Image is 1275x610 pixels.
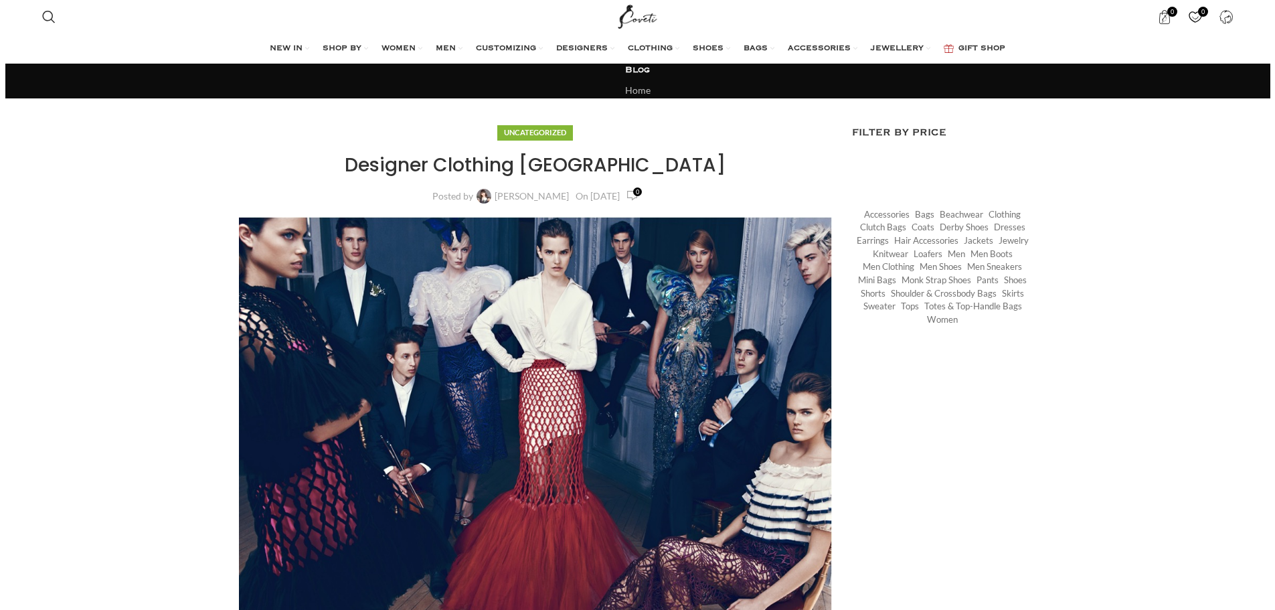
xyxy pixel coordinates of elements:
a: Skirts (969 items) [1002,287,1024,300]
a: 0 [626,188,639,204]
a: Shorts (286 items) [861,287,885,300]
span: NEW IN [270,44,303,54]
a: Clutch Bags (155 items) [860,221,906,234]
a: Knitwear (437 items) [873,248,908,260]
a: Beachwear (431 items) [940,208,983,221]
a: SHOES [693,35,730,62]
a: Clothing (17,479 items) [989,208,1021,221]
div: Uncategorized [497,125,573,140]
span: SHOES [693,44,724,54]
a: Women (20,739 items) [927,313,958,326]
a: Dresses (9,345 items) [994,221,1025,234]
a: Hair Accessories (245 items) [894,234,958,247]
span: MEN [436,44,456,54]
span: BAGS [744,44,768,54]
span: CUSTOMIZING [476,44,536,54]
a: Earrings (185 items) [857,234,889,247]
a: Derby shoes (233 items) [940,221,989,234]
a: MEN [436,35,462,62]
a: 0 [1151,3,1178,30]
a: Shoulder & Crossbody Bags (675 items) [891,287,997,300]
a: Pants (1,281 items) [976,274,999,287]
a: Home [625,84,651,96]
time: On [DATE] [576,190,620,202]
a: Mini Bags (369 items) [858,274,896,287]
a: Jackets (1,108 items) [964,234,993,247]
div: My Wishlist [1181,3,1209,30]
a: [PERSON_NAME] [495,192,569,201]
a: Shoes (294 items) [1004,274,1027,287]
img: GiftBag [944,44,954,53]
a: Jewelry (409 items) [999,234,1029,247]
span: DESIGNERS [556,44,608,54]
span: SHOP BY [323,44,361,54]
a: ACCESSORIES [788,35,857,62]
a: Loafers (193 items) [914,248,942,260]
a: Men (1,906 items) [948,248,965,260]
span: Posted by [432,192,473,201]
a: Accessories (745 items) [864,208,910,221]
span: JEWELLERY [871,44,924,54]
span: GIFT SHOP [958,44,1005,54]
a: CLOTHING [628,35,679,62]
span: ACCESSORIES [788,44,851,54]
h3: Blog [625,64,650,76]
a: Coats (375 items) [912,221,934,234]
h3: Filter by price [852,125,1037,140]
a: Men Sneakers (154 items) [967,260,1022,273]
div: Main navigation [35,35,1240,62]
span: 0 [1167,7,1177,17]
a: Search [35,3,62,30]
a: JEWELLERY [871,35,930,62]
a: Site logo [615,10,660,21]
span: CLOTHING [628,44,673,54]
a: NEW IN [270,35,309,62]
img: author-avatar [477,189,491,204]
a: Men Shoes (1,372 items) [920,260,962,273]
a: WOMEN [381,35,422,62]
a: Tops (2,734 items) [901,300,919,313]
a: Sweater (219 items) [863,300,896,313]
a: DESIGNERS [556,35,614,62]
a: Bags (1,749 items) [915,208,934,221]
a: Men Clothing (418 items) [863,260,914,273]
a: GIFT SHOP [944,35,1005,62]
h1: Designer Clothing [GEOGRAPHIC_DATA] [239,152,833,178]
a: Monk strap shoes (262 items) [902,274,971,287]
span: 0 [633,187,642,196]
a: CUSTOMIZING [476,35,543,62]
span: WOMEN [381,44,416,54]
a: Totes & Top-Handle Bags (361 items) [924,300,1022,313]
a: SHOP BY [323,35,368,62]
a: Men Boots (296 items) [970,248,1013,260]
a: 0 [1181,3,1209,30]
span: 0 [1198,7,1208,17]
a: BAGS [744,35,774,62]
